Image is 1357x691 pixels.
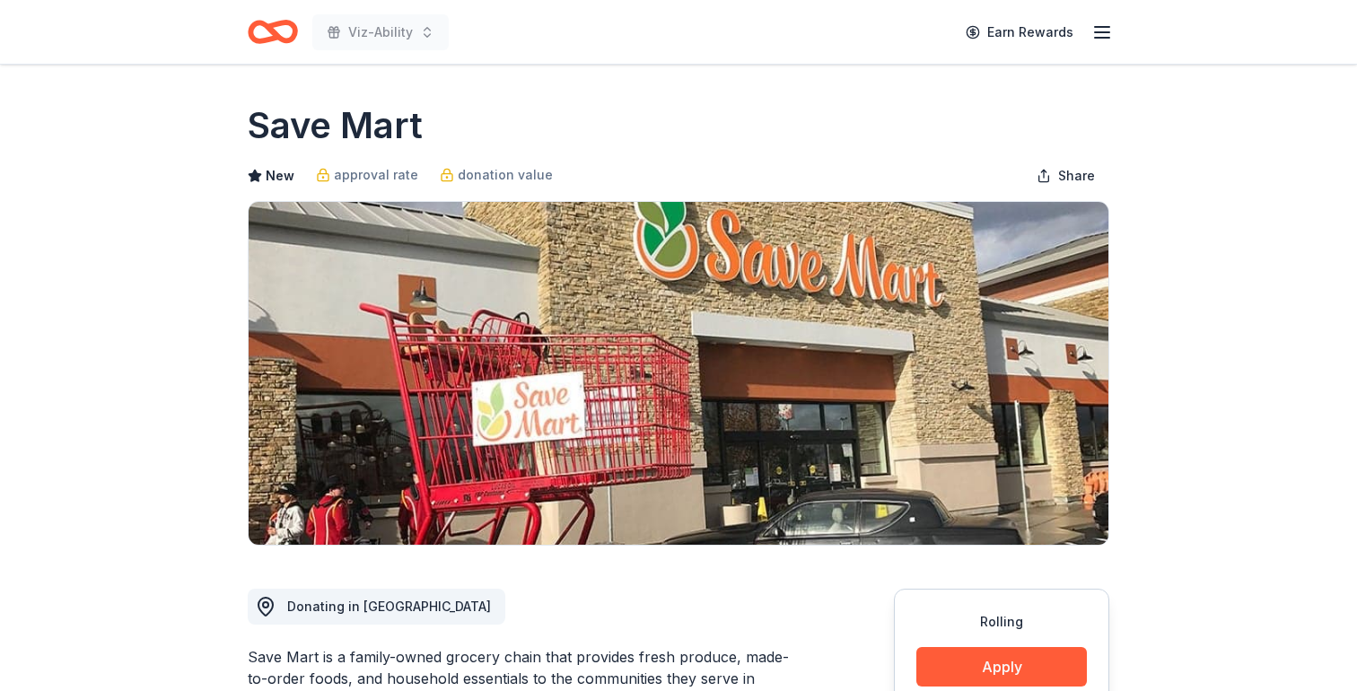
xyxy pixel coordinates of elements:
a: approval rate [316,164,418,186]
span: approval rate [334,164,418,186]
span: donation value [458,164,553,186]
button: Share [1022,158,1109,194]
h1: Save Mart [248,101,423,151]
span: Share [1058,165,1095,187]
img: Image for Save Mart [249,202,1108,545]
span: Donating in [GEOGRAPHIC_DATA] [287,599,491,614]
span: Viz-Ability [348,22,413,43]
button: Apply [916,647,1087,687]
a: Home [248,11,298,53]
a: donation value [440,164,553,186]
div: Rolling [916,611,1087,633]
a: Earn Rewards [955,16,1084,48]
span: New [266,165,294,187]
button: Viz-Ability [312,14,449,50]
